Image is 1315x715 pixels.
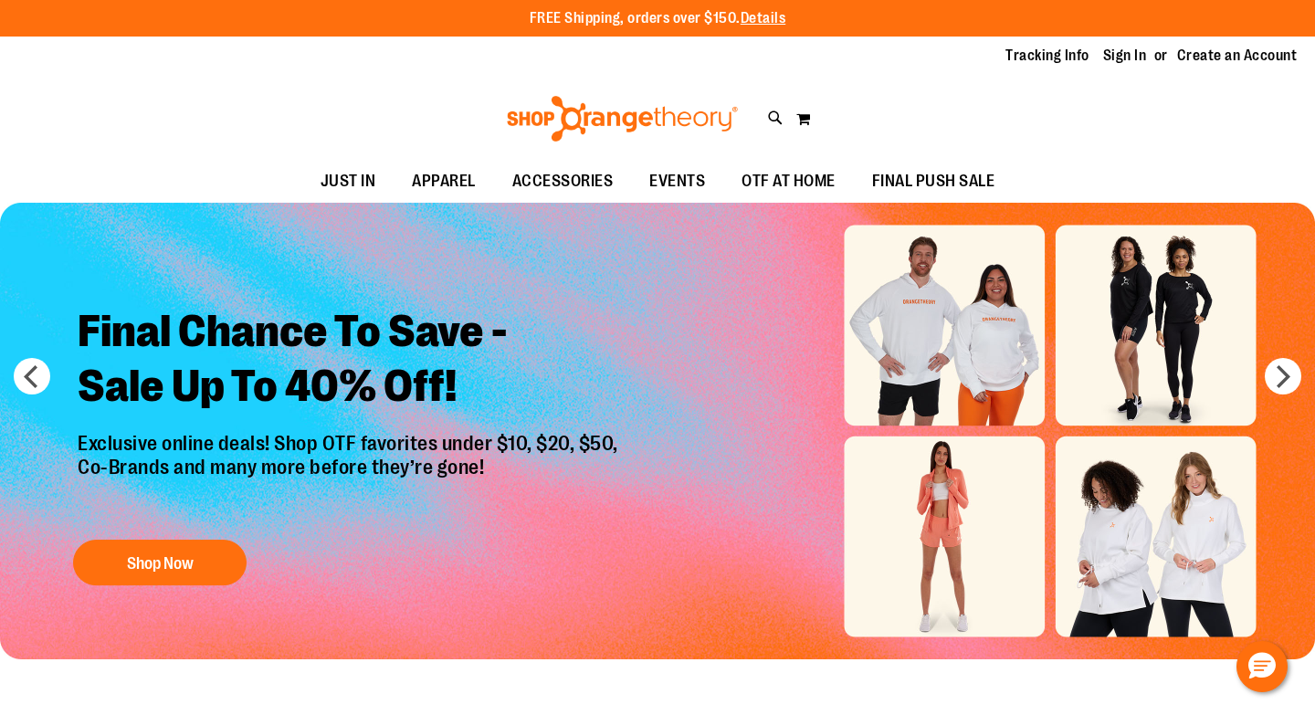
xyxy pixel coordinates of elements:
[723,161,854,203] a: OTF AT HOME
[649,161,705,202] span: EVENTS
[302,161,394,203] a: JUST IN
[512,161,614,202] span: ACCESSORIES
[1265,358,1301,394] button: next
[742,161,836,202] span: OTF AT HOME
[14,358,50,394] button: prev
[1177,46,1298,66] a: Create an Account
[321,161,376,202] span: JUST IN
[1005,46,1089,66] a: Tracking Info
[631,161,723,203] a: EVENTS
[64,432,636,521] p: Exclusive online deals! Shop OTF favorites under $10, $20, $50, Co-Brands and many more before th...
[504,96,741,142] img: Shop Orangetheory
[64,290,636,594] a: Final Chance To Save -Sale Up To 40% Off! Exclusive online deals! Shop OTF favorites under $10, $...
[1103,46,1147,66] a: Sign In
[64,290,636,432] h2: Final Chance To Save - Sale Up To 40% Off!
[412,161,476,202] span: APPAREL
[73,540,247,585] button: Shop Now
[872,161,995,202] span: FINAL PUSH SALE
[494,161,632,203] a: ACCESSORIES
[741,10,786,26] a: Details
[854,161,1014,203] a: FINAL PUSH SALE
[394,161,494,203] a: APPAREL
[1236,641,1288,692] button: Hello, have a question? Let’s chat.
[530,8,786,29] p: FREE Shipping, orders over $150.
